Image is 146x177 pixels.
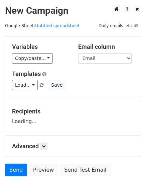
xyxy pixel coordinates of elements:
h5: Variables [12,43,68,51]
h5: Email column [78,43,134,51]
a: Load... [12,80,38,90]
a: Daily emails left: 45 [96,23,141,28]
span: Daily emails left: 45 [96,22,141,29]
a: Send [5,164,27,176]
h5: Advanced [12,143,134,150]
a: Preview [29,164,58,176]
small: Google Sheet: [5,23,80,28]
a: Copy/paste... [12,53,53,64]
h2: New Campaign [5,5,141,16]
a: Untitled spreadsheet [35,23,80,28]
button: Save [48,80,65,90]
div: Loading... [12,108,134,125]
a: Templates [12,70,41,77]
a: Send Test Email [60,164,111,176]
h5: Recipients [12,108,134,115]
